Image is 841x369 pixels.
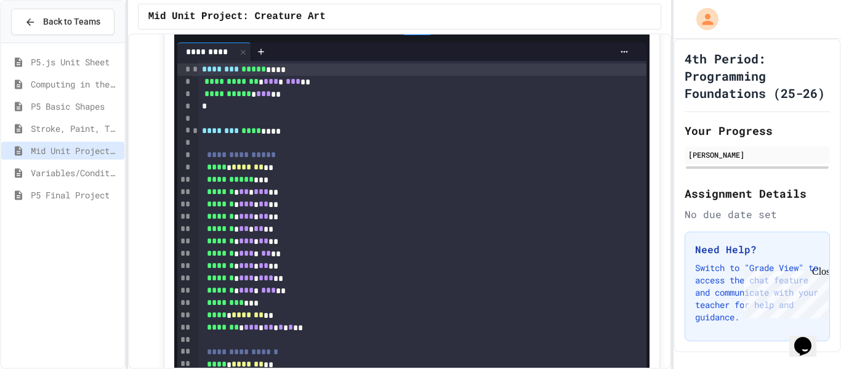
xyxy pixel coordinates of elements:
[685,185,830,202] h2: Assignment Details
[739,266,829,318] iframe: chat widget
[688,149,826,160] div: [PERSON_NAME]
[11,9,115,35] button: Back to Teams
[789,320,829,357] iframe: chat widget
[31,166,119,179] span: Variables/Conditionals/Animation
[31,189,119,201] span: P5 Final Project
[43,15,100,28] span: Back to Teams
[5,5,85,78] div: Chat with us now!Close
[683,5,722,33] div: My Account
[685,207,830,222] div: No due date set
[695,262,819,323] p: Switch to "Grade View" to access the chat feature and communicate with your teacher for help and ...
[695,242,819,257] h3: Need Help?
[31,122,119,135] span: Stroke, Paint, Transparency
[31,100,119,113] span: P5 Basic Shapes
[31,78,119,91] span: Computing in the Arts
[685,50,830,102] h1: 4th Period: Programming Foundations (25-26)
[148,9,326,24] span: Mid Unit Project: Creature Art
[685,122,830,139] h2: Your Progress
[31,55,119,68] span: P5.js Unit Sheet
[31,144,119,157] span: Mid Unit Project: Creature Art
